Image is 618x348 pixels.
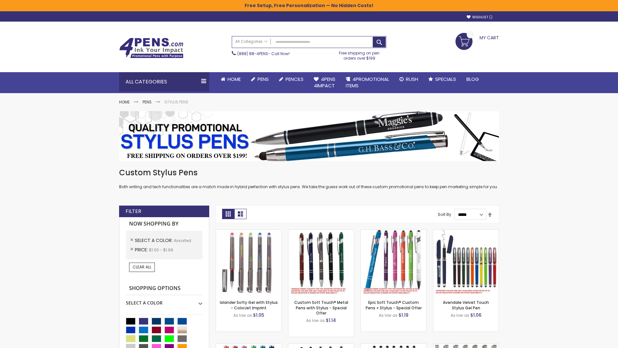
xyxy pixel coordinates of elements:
[119,72,209,92] div: All Categories
[346,76,389,89] span: 4PROMOTIONAL ITEMS
[361,230,426,295] img: 4P-MS8B-Assorted
[309,72,341,93] a: 4Pens4impact
[220,300,278,310] a: Islander Softy Gel with Stylus - ColorJet Imprint
[467,15,492,20] a: Wishlist
[237,51,268,56] a: (888) 88-4PENS
[286,76,304,82] span: Pencils
[246,72,274,86] a: Pens
[174,238,191,243] span: Assorted
[143,99,152,105] a: Pens
[119,38,183,58] img: 4Pens Custom Pens and Promotional Products
[257,76,269,82] span: Pens
[253,312,264,318] span: $1.05
[228,76,241,82] span: Home
[149,247,173,253] span: $1.00 - $1.99
[126,295,202,306] div: Select A Color
[126,217,202,231] strong: Now Shopping by
[216,230,281,295] img: Islander Softy Gel with Stylus - ColorJet Imprint-Assorted
[237,51,290,56] span: - Call Now!
[314,76,335,89] span: 4Pens 4impact
[164,99,188,105] strong: Stylus Pens
[361,229,426,235] a: 4P-MS8B-Assorted
[235,39,267,44] span: All Categories
[129,263,155,272] a: Clear All
[443,300,489,310] a: Avendale Velvet Touch Stylus Gel Pen
[233,313,252,318] span: As low as
[433,230,499,295] img: Avendale Velvet Touch Stylus Gel Pen-Assorted
[461,72,484,86] a: Blog
[423,72,461,86] a: Specials
[470,312,482,318] span: $1.06
[119,99,130,105] a: Home
[398,312,408,318] span: $1.19
[294,300,348,315] a: Custom Soft Touch® Metal Pens with Stylus - Special Offer
[406,76,418,82] span: Rush
[435,76,456,82] span: Specials
[466,76,479,82] span: Blog
[288,230,354,295] img: Custom Soft Touch® Metal Pens with Stylus-Assorted
[451,313,469,318] span: As low as
[126,208,141,215] strong: Filter
[379,313,398,318] span: As low as
[135,237,174,244] span: Select A Color
[394,72,423,86] a: Rush
[216,72,246,86] a: Home
[119,168,499,178] h1: Custom Stylus Pens
[274,72,309,86] a: Pencils
[232,36,271,47] a: All Categories
[135,247,149,253] span: Price
[126,282,202,295] strong: Shopping Options
[119,168,499,190] div: Both writing and tech functionalities are a match made in hybrid perfection with stylus pens. We ...
[438,212,451,217] label: Sort By
[341,72,394,93] a: 4PROMOTIONALITEMS
[433,229,499,235] a: Avendale Velvet Touch Stylus Gel Pen-Assorted
[288,229,354,235] a: Custom Soft Touch® Metal Pens with Stylus-Assorted
[332,48,387,61] div: Free shipping on pen orders over $199
[306,318,325,323] span: As low as
[326,317,336,324] span: $1.14
[366,300,422,310] a: Epic Soft Touch® Custom Pens + Stylus - Special Offer
[133,264,151,270] span: Clear All
[119,111,499,161] img: Stylus Pens
[216,229,281,235] a: Islander Softy Gel with Stylus - ColorJet Imprint-Assorted
[222,209,234,219] strong: Grid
